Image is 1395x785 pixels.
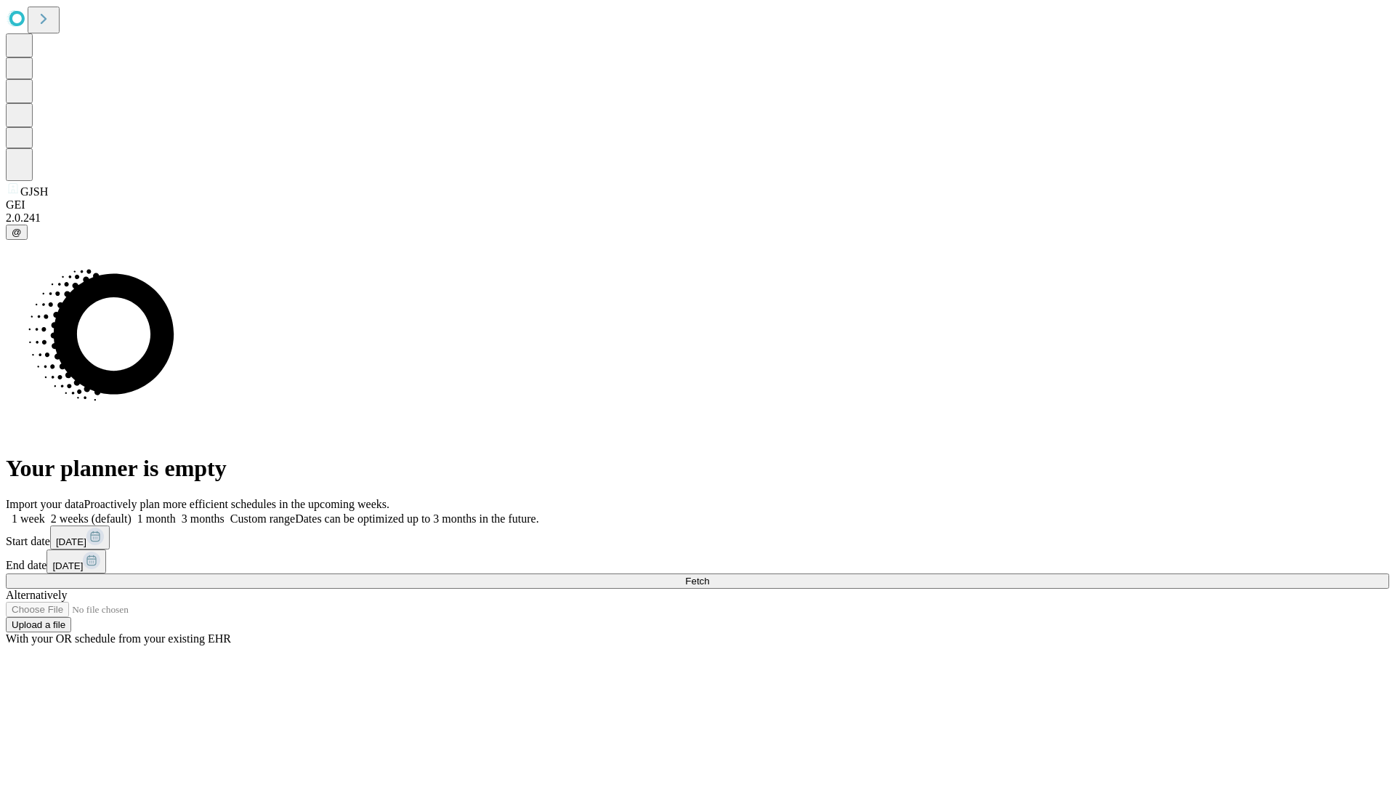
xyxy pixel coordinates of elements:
span: Custom range [230,512,295,525]
button: Upload a file [6,617,71,632]
span: 1 month [137,512,176,525]
div: Start date [6,526,1389,549]
span: Dates can be optimized up to 3 months in the future. [295,512,538,525]
span: 3 months [182,512,225,525]
button: [DATE] [50,526,110,549]
h1: Your planner is empty [6,455,1389,482]
span: [DATE] [56,536,86,547]
span: With your OR schedule from your existing EHR [6,632,231,645]
div: End date [6,549,1389,573]
span: Proactively plan more efficient schedules in the upcoming weeks. [84,498,389,510]
button: Fetch [6,573,1389,589]
div: 2.0.241 [6,212,1389,225]
span: 2 weeks (default) [51,512,132,525]
span: GJSH [20,185,48,198]
span: @ [12,227,22,238]
button: [DATE] [46,549,106,573]
div: GEI [6,198,1389,212]
span: [DATE] [52,560,83,571]
span: 1 week [12,512,45,525]
span: Fetch [685,576,709,587]
button: @ [6,225,28,240]
span: Import your data [6,498,84,510]
span: Alternatively [6,589,67,601]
